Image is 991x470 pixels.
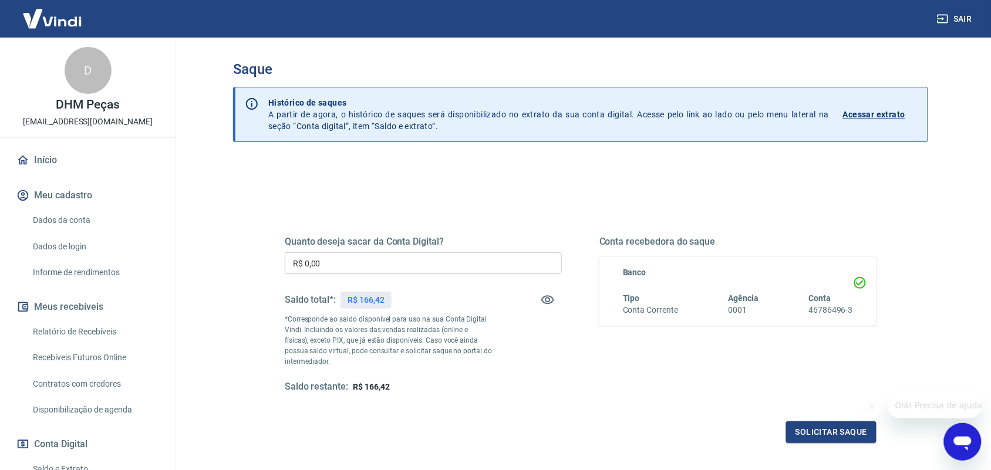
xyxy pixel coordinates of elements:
[28,398,161,422] a: Disponibilização de agenda
[14,294,161,320] button: Meus recebíveis
[28,235,161,259] a: Dados de login
[888,393,982,418] iframe: Mensagem da empresa
[65,47,112,94] div: D
[348,294,385,306] p: R$ 166,42
[808,304,853,316] h6: 46786496-3
[268,97,829,132] p: A partir de agora, o histórico de saques será disponibilizado no extrato da sua conta digital. Ac...
[14,182,161,208] button: Meu cadastro
[14,431,161,457] button: Conta Digital
[944,423,982,461] iframe: Botão para abrir a janela de mensagens
[233,61,928,77] h3: Saque
[28,320,161,344] a: Relatório de Recebíveis
[623,304,678,316] h6: Conta Corrente
[28,261,161,285] a: Informe de rendimentos
[28,346,161,370] a: Recebíveis Futuros Online
[285,314,493,367] p: *Corresponde ao saldo disponível para uso na sua Conta Digital Vindi. Incluindo os valores das ve...
[729,304,759,316] h6: 0001
[56,99,120,111] p: DHM Peças
[285,381,348,393] h5: Saldo restante:
[285,294,336,306] h5: Saldo total*:
[28,208,161,232] a: Dados da conta
[860,395,884,418] iframe: Fechar mensagem
[268,97,829,109] p: Histórico de saques
[843,97,918,132] a: Acessar extrato
[7,8,99,18] span: Olá! Precisa de ajuda?
[786,421,877,443] button: Solicitar saque
[623,268,646,277] span: Banco
[14,1,90,36] img: Vindi
[23,116,153,128] p: [EMAIL_ADDRESS][DOMAIN_NAME]
[353,382,390,391] span: R$ 166,42
[285,236,562,248] h5: Quanto deseja sacar da Conta Digital?
[935,8,977,30] button: Sair
[28,372,161,396] a: Contratos com credores
[14,147,161,173] a: Início
[729,293,759,303] span: Agência
[843,109,905,120] p: Acessar extrato
[623,293,640,303] span: Tipo
[808,293,831,303] span: Conta
[599,236,877,248] h5: Conta recebedora do saque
